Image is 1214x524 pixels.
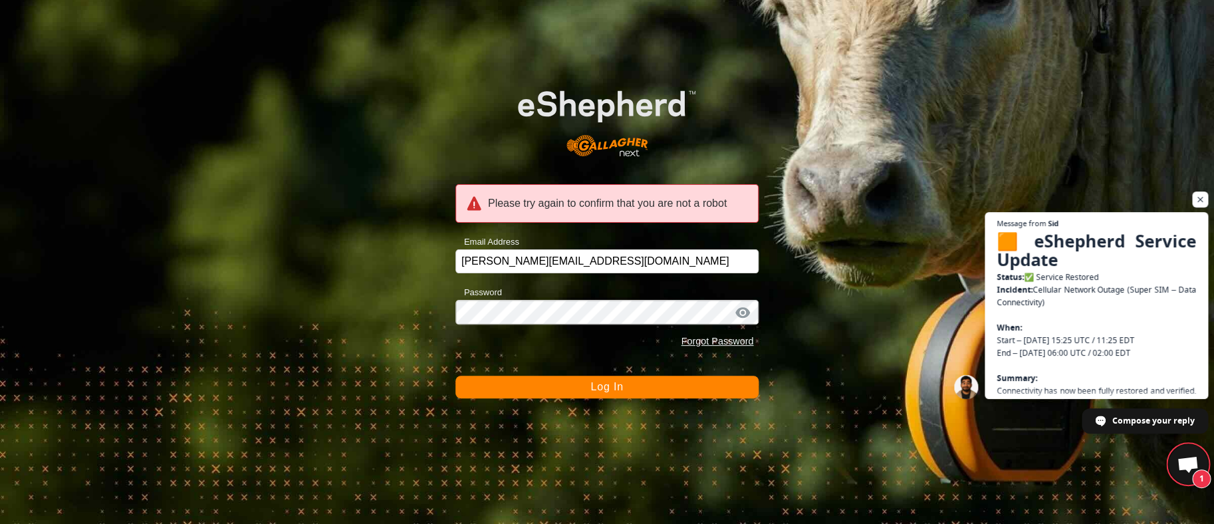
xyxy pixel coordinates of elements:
input: Email Address [455,249,759,273]
label: Password [455,286,502,299]
div: Open chat [1168,444,1208,484]
img: E-shepherd Logo [485,65,728,169]
label: Email Address [455,235,519,249]
span: 1 [1192,469,1211,488]
span: Sid [1048,219,1058,227]
button: Log In [455,376,759,398]
a: Forgot Password [681,336,753,346]
div: Please try again to confirm that you are not a robot [455,184,759,223]
span: Compose your reply [1112,409,1195,432]
span: Message from [997,219,1046,227]
span: Log In [590,381,623,392]
span: ✅ Service Restored Cellular Network Outage (Super SIM – Data Connectivity) Start – [DATE] 15:25 U... [997,230,1196,523]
